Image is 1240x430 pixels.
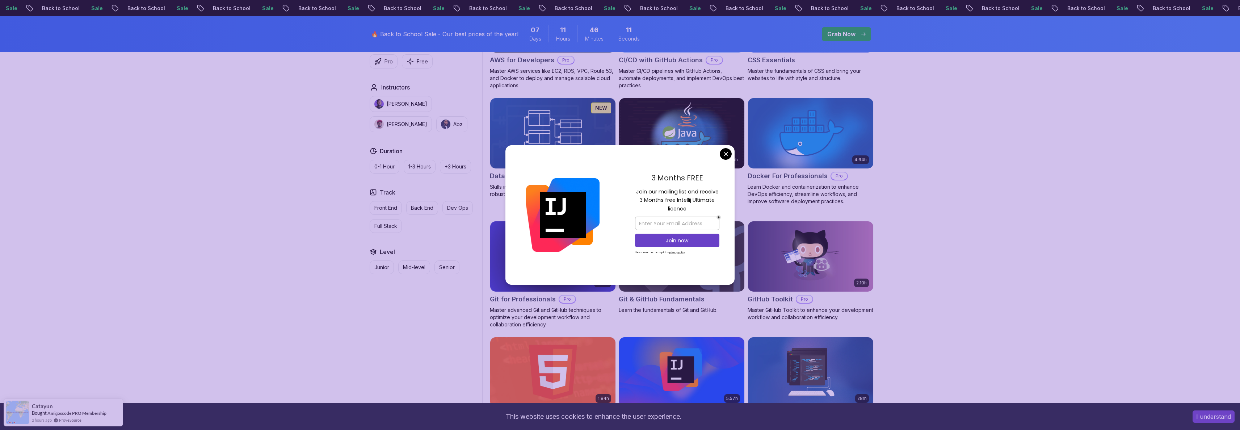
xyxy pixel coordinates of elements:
[598,396,609,401] p: 1.84h
[560,25,566,35] span: 11 Hours
[598,5,621,12] p: Sale
[378,5,427,12] p: Back to School
[827,30,856,38] p: Grab Now
[490,98,615,168] img: Database Design & Implementation card
[1025,5,1048,12] p: Sale
[406,201,438,215] button: Back End
[891,5,940,12] p: Back to School
[411,204,433,212] p: Back End
[748,294,793,304] h2: GitHub Toolkit
[748,171,828,181] h2: Docker For Professionals
[370,201,402,215] button: Front End
[374,99,384,109] img: instructor img
[684,5,707,12] p: Sale
[748,183,874,205] p: Learn Docker and containerization to enhance DevOps efficiency, streamline workflows, and improve...
[748,221,874,321] a: GitHub Toolkit card2.10hGitHub ToolkitProMaster GitHub Toolkit to enhance your development workfl...
[32,403,53,409] span: Catayun
[370,116,432,132] button: instructor img[PERSON_NAME]
[374,264,389,271] p: Junior
[748,98,873,168] img: Docker For Professionals card
[85,5,109,12] p: Sale
[417,58,428,65] p: Free
[619,98,744,168] img: Docker for Java Developers card
[447,204,468,212] p: Dev Ops
[559,296,575,303] p: Pro
[370,219,402,233] button: Full Stack
[440,160,471,174] button: +3 Hours
[47,410,106,416] a: Amigoscode PRO Membership
[404,160,436,174] button: 1-3 Hours
[445,163,466,170] p: +3 Hours
[374,120,384,129] img: instructor img
[626,25,632,35] span: 11 Seconds
[748,98,874,205] a: Docker For Professionals card4.64hDocker For ProfessionalsProLearn Docker and containerization to...
[380,188,395,197] h2: Track
[706,57,722,64] p: Pro
[384,58,393,65] p: Pro
[558,57,574,64] p: Pro
[490,55,554,65] h2: AWS for Developers
[490,67,616,89] p: Master AWS services like EC2, RDS, VPC, Route 53, and Docker to deploy and manage scalable cloud ...
[748,67,874,82] p: Master the fundamentals of CSS and bring your websites to life with style and structure.
[595,104,607,112] p: NEW
[374,204,397,212] p: Front End
[490,98,616,198] a: Database Design & Implementation card1.70hNEWDatabase Design & ImplementationProSkills in databas...
[371,30,518,38] p: 🔥 Back to School Sale - Our best prices of the year!
[374,163,395,170] p: 0-1 Hour
[748,337,873,408] img: Java CLI Build card
[976,5,1025,12] p: Back to School
[5,409,1182,425] div: This website uses cookies to enhance the user experience.
[490,171,596,181] h2: Database Design & Implementation
[436,116,467,132] button: instructor imgAbz
[748,55,795,65] h2: CSS Essentials
[748,221,873,292] img: GitHub Toolkit card
[556,35,570,42] span: Hours
[207,5,256,12] p: Back to School
[36,5,85,12] p: Back to School
[6,401,29,424] img: provesource social proof notification image
[619,67,745,89] p: Master CI/CD pipelines with GitHub Actions, automate deployments, and implement DevOps best pract...
[380,147,403,155] h2: Duration
[342,5,365,12] p: Sale
[442,201,473,215] button: Dev Ops
[441,120,450,129] img: instructor img
[402,54,433,68] button: Free
[403,264,425,271] p: Mid-level
[59,417,81,423] a: ProveSource
[805,5,854,12] p: Back to School
[427,5,450,12] p: Sale
[293,5,342,12] p: Back to School
[1147,5,1196,12] p: Back to School
[490,221,616,328] a: Git for Professionals card10.13hGit for ProfessionalsProMaster advanced Git and GitHub techniques...
[748,337,874,430] a: Java CLI Build card28mJava CLI BuildProLearn how to build a CLI application with Java.
[1193,410,1235,423] button: Accept cookies
[490,337,615,408] img: HTML Essentials card
[381,83,410,92] h2: Instructors
[854,5,878,12] p: Sale
[769,5,792,12] p: Sale
[1111,5,1134,12] p: Sale
[32,417,52,423] span: 2 hours ago
[370,260,394,274] button: Junior
[856,280,867,286] p: 2.10h
[854,157,867,163] p: 4.64h
[549,5,598,12] p: Back to School
[387,121,427,128] p: [PERSON_NAME]
[634,5,684,12] p: Back to School
[726,396,738,401] p: 5.57h
[32,410,47,416] span: Bought
[463,5,513,12] p: Back to School
[434,260,459,274] button: Senior
[122,5,171,12] p: Back to School
[380,247,395,256] h2: Level
[748,306,874,321] p: Master GitHub Toolkit to enhance your development workflow and collaboration efficiency.
[531,25,539,35] span: 7 Days
[453,121,463,128] p: Abz
[398,260,430,274] button: Mid-level
[490,183,616,198] p: Skills in database design and SQL for efficient, robust backend development
[831,172,847,180] p: Pro
[619,306,745,314] p: Learn the fundamentals of Git and GitHub.
[256,5,279,12] p: Sale
[529,35,541,42] span: Days
[370,160,399,174] button: 0-1 Hour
